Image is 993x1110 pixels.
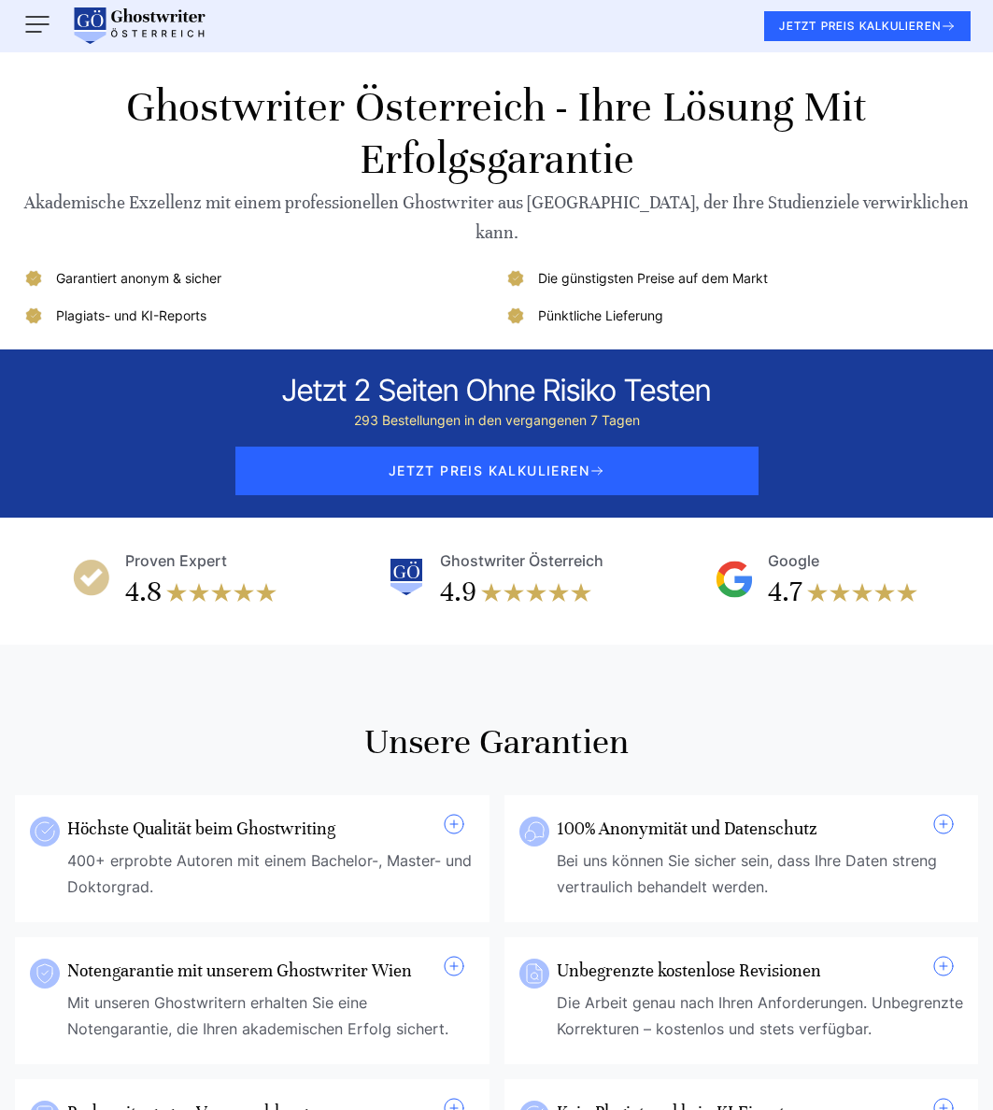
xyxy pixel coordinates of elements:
img: stars [165,574,277,611]
img: Die günstigsten Preise auf dem Markt [504,267,527,290]
h1: Ghostwriter Österreich - Ihre Lösung mit Erfolgsgarantie [22,81,971,186]
img: logo wirschreiben [71,7,206,45]
button: JETZT PREIS KALKULIEREN [764,11,971,41]
img: Menu open [22,9,52,39]
li: Pünktliche Lieferung [504,305,972,327]
img: Plagiats- und KI-Reports [22,305,45,327]
li: Plagiats- und KI-Reports [22,305,489,327]
div: 4.8 [125,574,162,611]
a: Notengarantie mit unserem Ghostwriter Wien [67,960,412,981]
a: Höchste Qualität beim Ghostwriting [67,818,335,839]
div: 4.7 [768,574,802,611]
img: Google Reviews [716,561,753,598]
div: 4.9 [440,574,476,611]
img: 100% Anonymität und Datenschutz [519,817,549,847]
img: Ghostwriter [388,559,425,596]
a: Unbegrenzte kostenlose Revisionen [557,960,821,981]
li: Garantiert anonym & sicher [22,267,489,290]
img: Proven Expert [73,559,110,596]
img: Höchste Qualität beim Ghostwriting [30,817,60,847]
img: Garantiert anonym & sicher [22,267,45,290]
div: 400+ erprobte Autoren mit einem Bachelor-, Master- und Doktorgrad. [67,847,475,900]
div: Akademische Exzellenz mit einem professionellen Ghostwriter aus [GEOGRAPHIC_DATA], der Ihre Studi... [22,188,971,248]
div: Mit unseren Ghostwritern erhalten Sie eine Notengarantie, die Ihren akademischen Erfolg sichert. [67,989,475,1042]
div: Die Arbeit genau nach Ihren Anforderungen. Unbegrenzte Korrekturen – kostenlos und stets verfügbar. [557,989,964,1042]
div: Ghostwriter Österreich [440,548,603,574]
span: JETZT PREIS KALKULIEREN [235,447,759,495]
div: Google [768,548,819,574]
h2: Unsere garantien [15,719,978,764]
li: Die günstigsten Preise auf dem Markt [504,267,972,290]
div: Jetzt 2 seiten ohne risiko testen [282,372,711,409]
img: stars [480,574,592,611]
img: Pünktliche Lieferung [504,305,527,327]
div: Bei uns können Sie sicher sein, dass Ihre Daten streng vertraulich behandelt werden. [557,847,964,900]
img: Unbegrenzte kostenlose Revisionen [519,959,549,989]
img: stars [806,574,918,611]
div: 293 Bestellungen in den vergangenen 7 Tagen [282,409,711,432]
div: Proven Expert [125,548,227,574]
a: 100% Anonymität und Datenschutz [557,818,817,839]
img: Notengarantie mit unserem Ghostwriter Wien [30,959,60,989]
